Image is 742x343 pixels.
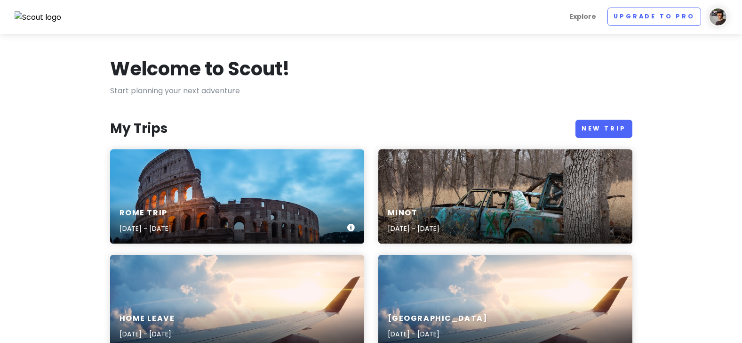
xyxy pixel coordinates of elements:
[110,85,632,97] p: Start planning your next adventure
[388,208,439,218] h6: Minot
[388,223,439,234] p: [DATE] - [DATE]
[120,314,175,324] h6: Home leave
[110,120,168,137] h3: My Trips
[388,329,488,339] p: [DATE] - [DATE]
[120,223,171,234] p: [DATE] - [DATE]
[566,8,600,26] a: Explore
[607,8,701,26] a: Upgrade to Pro
[120,208,171,218] h6: Rome Trip
[575,120,632,138] a: New Trip
[388,314,488,324] h6: [GEOGRAPHIC_DATA]
[110,149,364,244] a: Colosseum arena photographyRome Trip[DATE] - [DATE]
[110,57,290,81] h1: Welcome to Scout!
[120,329,175,339] p: [DATE] - [DATE]
[378,149,632,244] a: a car with the front end smashed inMinot[DATE] - [DATE]
[15,11,62,24] img: Scout logo
[709,8,727,26] img: User profile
